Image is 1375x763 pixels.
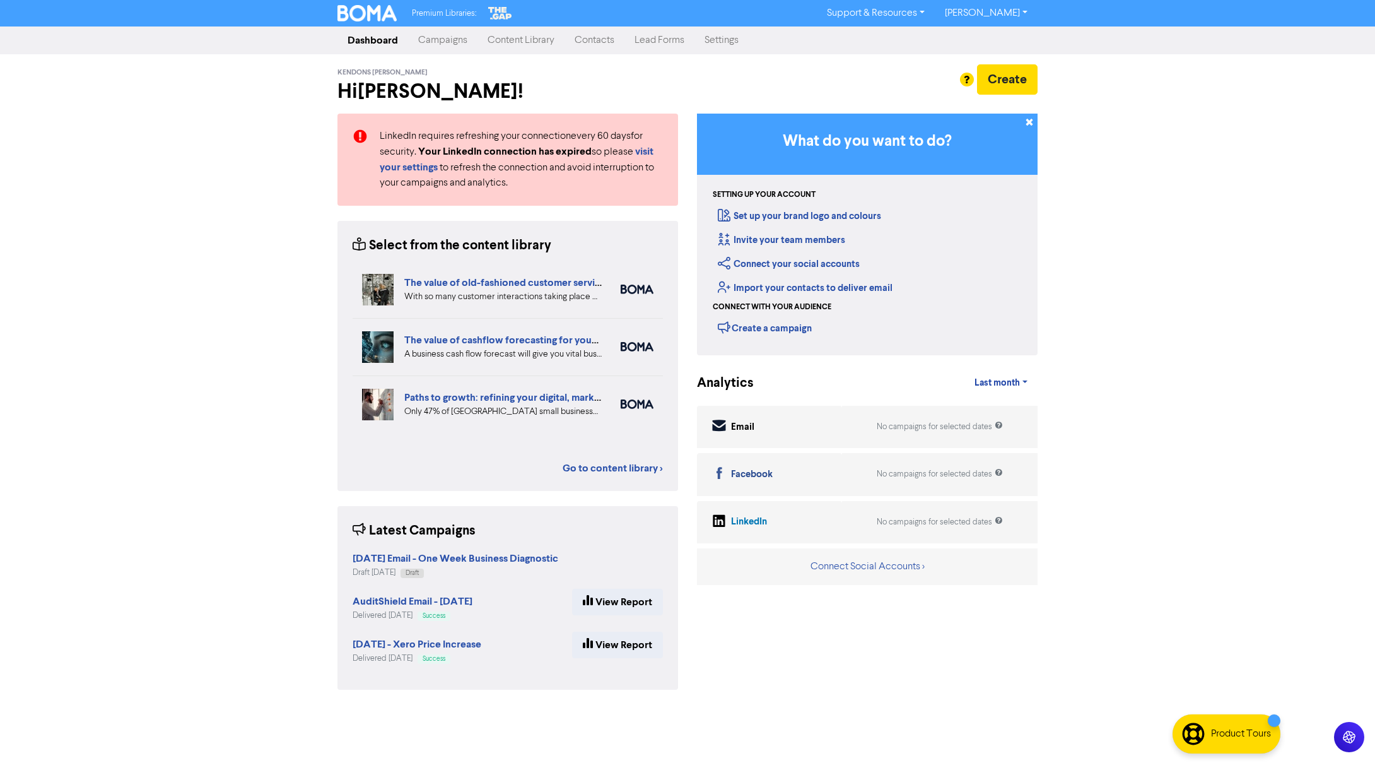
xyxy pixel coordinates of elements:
div: Getting Started in BOMA [697,114,1038,355]
div: Analytics [697,374,738,393]
div: Delivered [DATE] [353,653,481,665]
div: Select from the content library [353,236,551,256]
a: View Report [572,589,663,615]
h2: Hi [PERSON_NAME] ! [337,80,678,104]
a: Dashboard [337,28,408,53]
div: Delivered [DATE] [353,610,472,622]
span: Premium Libraries: [412,9,476,18]
a: View Report [572,632,663,658]
a: Connect your social accounts [718,258,860,270]
img: boma_accounting [621,342,653,352]
iframe: Chat Widget [1312,702,1375,763]
div: No campaigns for selected dates [877,468,1003,480]
span: Success [423,613,445,619]
span: Last month [974,377,1020,389]
a: [PERSON_NAME] [935,3,1038,23]
img: BOMA Logo [337,5,397,21]
a: visit your settings [380,147,653,173]
a: Set up your brand logo and colours [718,210,881,222]
div: No campaigns for selected dates [877,516,1003,528]
div: Email [731,420,754,435]
strong: Your LinkedIn connection has expired [418,145,592,158]
a: Paths to growth: refining your digital, market and export strategies [404,391,702,404]
span: Success [423,656,445,662]
a: Support & Resources [817,3,935,23]
div: Facebook [731,468,773,482]
div: A business cash flow forecast will give you vital business intelligence to help you scenario-plan... [404,348,602,361]
a: The value of old-fashioned customer service: getting data insights [404,276,700,289]
strong: AuditShield Email - [DATE] [353,595,472,608]
div: Only 47% of New Zealand small businesses expect growth in 2025. We’ve highlighted four key ways y... [404,405,602,418]
a: Lead Forms [624,28,694,53]
a: [DATE] Email - One Week Business Diagnostic [353,554,558,564]
div: Draft [DATE] [353,567,558,579]
strong: [DATE] - Xero Price Increase [353,638,481,651]
div: Create a campaign [718,318,812,337]
a: Content Library [477,28,565,53]
a: Contacts [565,28,624,53]
span: Kendons [PERSON_NAME] [337,68,428,77]
span: Draft [406,570,419,576]
h3: What do you want to do? [716,133,1019,151]
div: With so many customer interactions taking place online, your online customer service has to be fi... [404,290,602,304]
button: Create [977,64,1038,95]
div: LinkedIn requires refreshing your connection every 60 days for security. so please to refresh the... [370,129,672,191]
div: No campaigns for selected dates [877,421,1003,433]
div: Latest Campaigns [353,521,476,541]
a: Campaigns [408,28,477,53]
button: Connect Social Accounts > [810,559,925,575]
a: [DATE] - Xero Price Increase [353,640,481,650]
div: Setting up your account [713,189,816,201]
a: Invite your team members [718,234,845,246]
a: Settings [694,28,749,53]
strong: [DATE] Email - One Week Business Diagnostic [353,552,558,565]
div: Connect with your audience [713,302,831,313]
a: Go to content library > [563,461,663,476]
a: The value of cashflow forecasting for your business [404,334,636,346]
a: Import your contacts to deliver email [718,282,892,294]
img: boma [621,285,653,294]
img: boma [621,399,653,409]
div: LinkedIn [731,515,767,529]
img: The Gap [486,5,514,21]
a: Last month [964,370,1038,396]
a: AuditShield Email - [DATE] [353,597,472,607]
